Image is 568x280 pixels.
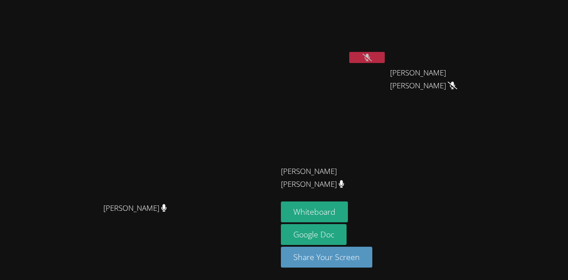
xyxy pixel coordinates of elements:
[281,165,379,191] span: [PERSON_NAME] [PERSON_NAME]
[281,224,347,245] a: Google Doc
[103,202,167,215] span: [PERSON_NAME]
[281,247,372,268] button: Share Your Screen
[281,201,348,222] button: Whiteboard
[390,67,489,92] span: [PERSON_NAME] [PERSON_NAME]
